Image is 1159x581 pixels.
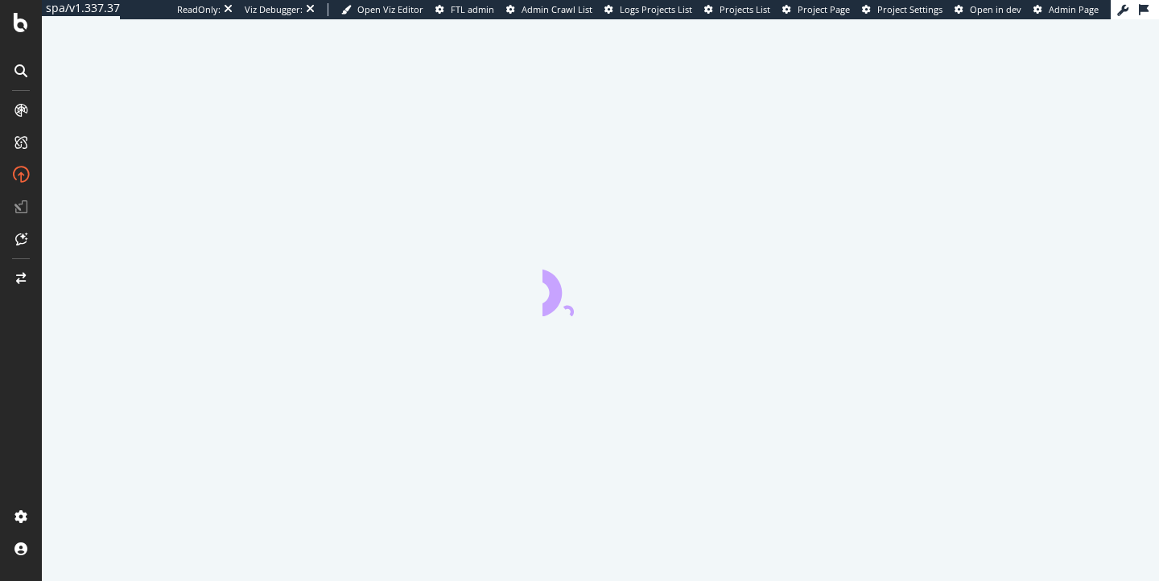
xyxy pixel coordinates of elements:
[542,258,658,316] div: animation
[604,3,692,16] a: Logs Projects List
[620,3,692,15] span: Logs Projects List
[177,3,221,16] div: ReadOnly:
[955,3,1021,16] a: Open in dev
[970,3,1021,15] span: Open in dev
[798,3,850,15] span: Project Page
[877,3,942,15] span: Project Settings
[341,3,423,16] a: Open Viz Editor
[862,3,942,16] a: Project Settings
[435,3,494,16] a: FTL admin
[1033,3,1099,16] a: Admin Page
[1049,3,1099,15] span: Admin Page
[451,3,494,15] span: FTL admin
[506,3,592,16] a: Admin Crawl List
[245,3,303,16] div: Viz Debugger:
[720,3,770,15] span: Projects List
[782,3,850,16] a: Project Page
[522,3,592,15] span: Admin Crawl List
[704,3,770,16] a: Projects List
[357,3,423,15] span: Open Viz Editor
